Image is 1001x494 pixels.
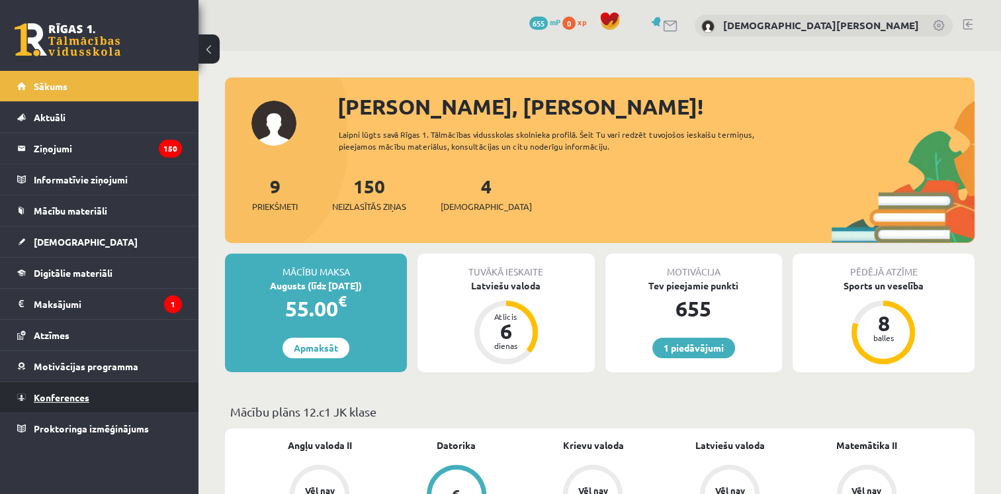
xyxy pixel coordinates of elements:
[417,254,594,279] div: Tuvākā ieskaite
[283,338,349,358] a: Apmaksāt
[17,133,182,164] a: Ziņojumi150
[863,313,903,334] div: 8
[34,360,138,372] span: Motivācijas programma
[723,19,919,32] a: [DEMOGRAPHIC_DATA][PERSON_NAME]
[339,128,789,152] div: Laipni lūgts savā Rīgas 1. Tālmācības vidusskolas skolnieka profilā. Šeit Tu vari redzēt tuvojošo...
[34,267,112,279] span: Digitālie materiāli
[34,80,67,92] span: Sākums
[417,279,594,366] a: Latviešu valoda Atlicis 6 dienas
[486,321,526,342] div: 6
[34,164,182,195] legend: Informatīvie ziņojumi
[15,23,120,56] a: Rīgas 1. Tālmācības vidusskola
[164,295,182,313] i: 1
[17,195,182,226] a: Mācību materiāli
[225,293,407,324] div: 55.00
[550,17,560,27] span: mP
[17,258,182,288] a: Digitālie materiāli
[605,293,782,324] div: 655
[605,254,782,279] div: Motivācija
[17,102,182,132] a: Aktuāli
[337,91,975,123] div: [PERSON_NAME], [PERSON_NAME]!
[17,413,182,444] a: Proktoringa izmēģinājums
[441,200,532,213] span: [DEMOGRAPHIC_DATA]
[225,254,407,279] div: Mācību maksa
[252,200,298,213] span: Priekšmeti
[605,279,782,293] div: Tev pieejamie punkti
[793,254,975,279] div: Pēdējā atzīme
[17,289,182,319] a: Maksājumi1
[863,334,903,342] div: balles
[486,313,526,321] div: Atlicis
[562,438,623,452] a: Krievu valoda
[17,320,182,350] a: Atzīmes
[34,111,65,123] span: Aktuāli
[34,236,138,248] span: [DEMOGRAPHIC_DATA]
[17,382,182,413] a: Konferences
[652,338,735,358] a: 1 piedāvājumi
[230,403,969,420] p: Mācību plāns 12.c1 JK klase
[332,200,406,213] span: Neizlasītās ziņas
[225,279,407,293] div: Augusts (līdz [DATE])
[34,289,182,319] legend: Maksājumi
[34,205,107,217] span: Mācību materiāli
[17,226,182,257] a: [DEMOGRAPHIC_DATA]
[159,140,182,158] i: 150
[562,17,576,30] span: 0
[529,17,548,30] span: 655
[417,279,594,293] div: Latviešu valoda
[578,17,586,27] span: xp
[34,133,182,164] legend: Ziņojumi
[562,17,593,27] a: 0 xp
[34,329,69,341] span: Atzīmes
[338,291,347,311] span: €
[34,391,89,403] span: Konferences
[17,351,182,381] a: Motivācijas programma
[34,422,149,434] span: Proktoringa izmēģinājums
[17,164,182,195] a: Informatīvie ziņojumi
[695,438,765,452] a: Latviešu valoda
[252,174,298,213] a: 9Priekšmeti
[529,17,560,27] a: 655 mP
[486,342,526,350] div: dienas
[288,438,352,452] a: Angļu valoda II
[836,438,897,452] a: Matemātika II
[701,20,715,33] img: Kristians Kobeļevs
[437,438,476,452] a: Datorika
[17,71,182,101] a: Sākums
[793,279,975,366] a: Sports un veselība 8 balles
[332,174,406,213] a: 150Neizlasītās ziņas
[793,279,975,293] div: Sports un veselība
[441,174,532,213] a: 4[DEMOGRAPHIC_DATA]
